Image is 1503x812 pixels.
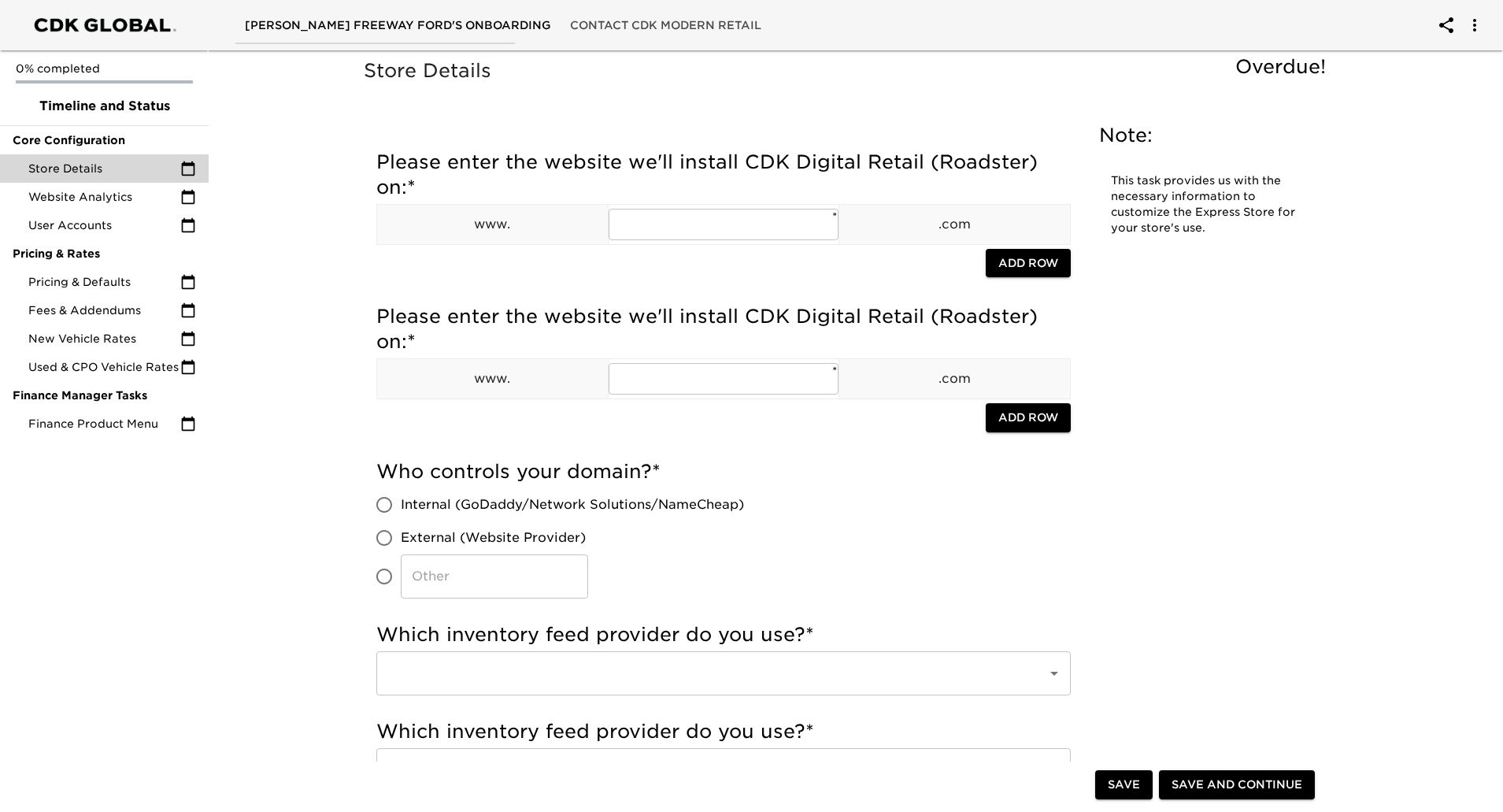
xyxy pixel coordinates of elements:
[13,132,196,148] span: Core Configuration
[28,161,180,176] span: Store Details
[1095,771,1153,800] button: Save
[376,622,1071,647] h5: Which inventory feed provider do you use?
[839,215,1070,234] p: .com
[245,16,551,35] span: [PERSON_NAME] Freeway Ford's Onboarding
[1043,759,1065,781] button: Open
[13,246,196,261] span: Pricing & Rates
[28,359,180,375] span: Used & CPO Vehicle Rates
[1172,776,1302,795] span: Save and Continue
[1427,6,1465,44] button: account of current user
[839,369,1070,388] p: .com
[13,97,196,116] span: Timeline and Status
[1111,173,1300,236] p: This task provides us with the necessary information to customize the Express Store for your stor...
[377,215,608,234] p: www.
[1159,771,1315,800] button: Save and Continue
[28,217,180,233] span: User Accounts
[998,254,1058,273] span: Add Row
[28,302,180,318] span: Fees & Addendums
[1043,662,1065,684] button: Open
[364,58,1334,83] h5: Store Details
[377,369,608,388] p: www.
[1456,6,1494,44] button: account of current user
[28,274,180,290] span: Pricing & Defaults
[28,189,180,205] span: Website Analytics
[1108,776,1140,795] span: Save
[1235,55,1326,78] span: Overdue!
[998,408,1058,428] span: Add Row
[16,61,193,76] p: 0% completed
[376,719,1071,744] h5: Which inventory feed provider do you use?
[28,416,180,432] span: Finance Product Menu
[376,459,1071,484] h5: Who controls your domain?
[570,16,761,35] span: Contact CDK Modern Retail
[1099,123,1312,148] h5: Note:
[401,495,744,514] span: Internal (GoDaddy/Network Solutions/NameCheap)
[986,249,1071,278] button: Add Row
[401,528,586,547] span: External (Website Provider)
[986,403,1071,432] button: Add Row
[401,554,588,599] input: Other
[28,331,180,347] span: New Vehicle Rates
[13,387,196,403] span: Finance Manager Tasks
[376,150,1071,200] h5: Please enter the website we'll install CDK Digital Retail (Roadster) on:
[376,304,1071,354] h5: Please enter the website we'll install CDK Digital Retail (Roadster) on:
